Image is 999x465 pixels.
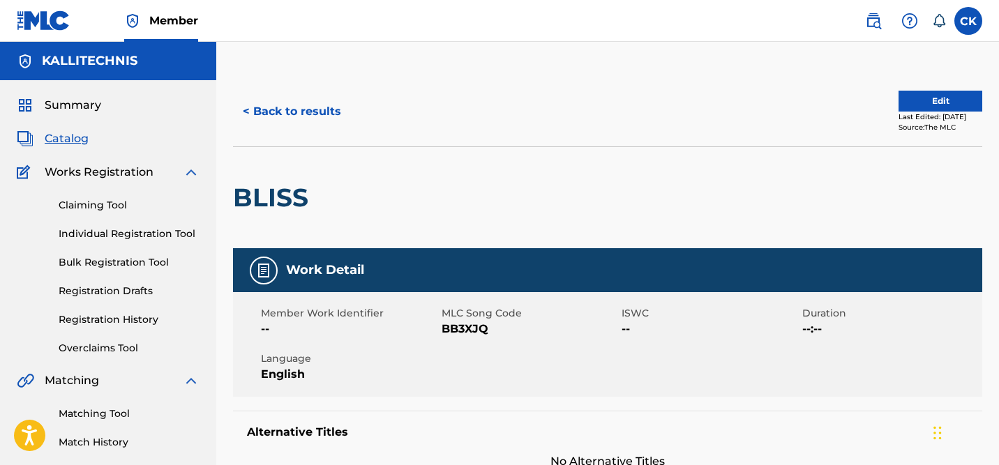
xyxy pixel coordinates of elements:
[622,321,799,337] span: --
[233,182,315,213] h2: BLISS
[255,262,272,279] img: Work Detail
[899,91,982,112] button: Edit
[896,7,924,35] div: Help
[17,10,70,31] img: MLC Logo
[859,7,887,35] a: Public Search
[929,398,999,465] iframe: Chat Widget
[901,13,918,29] img: help
[247,425,968,439] h5: Alternative Titles
[442,306,619,321] span: MLC Song Code
[286,262,364,278] h5: Work Detail
[149,13,198,29] span: Member
[261,366,438,383] span: English
[233,94,351,129] button: < Back to results
[261,321,438,337] span: --
[17,97,101,114] a: SummarySummary
[442,321,619,337] span: BB3XJQ
[59,435,200,450] a: Match History
[802,321,979,337] span: --:--
[183,164,200,181] img: expand
[622,306,799,321] span: ISWC
[17,164,35,181] img: Works Registration
[42,53,137,69] h5: KALLITECHNIS
[954,7,982,35] div: User Menu
[17,97,33,114] img: Summary
[261,306,438,321] span: Member Work Identifier
[45,130,89,147] span: Catalog
[899,112,982,122] div: Last Edited: [DATE]
[932,14,946,28] div: Notifications
[17,372,34,389] img: Matching
[183,372,200,389] img: expand
[45,372,99,389] span: Matching
[59,255,200,270] a: Bulk Registration Tool
[960,282,999,394] iframe: Resource Center
[802,306,979,321] span: Duration
[59,227,200,241] a: Individual Registration Tool
[45,164,153,181] span: Works Registration
[124,13,141,29] img: Top Rightsholder
[59,341,200,356] a: Overclaims Tool
[899,122,982,132] div: Source: The MLC
[59,312,200,327] a: Registration History
[933,412,942,454] div: Drag
[17,130,89,147] a: CatalogCatalog
[17,53,33,70] img: Accounts
[59,198,200,213] a: Claiming Tool
[17,130,33,147] img: Catalog
[261,351,438,366] span: Language
[45,97,101,114] span: Summary
[59,284,200,298] a: Registration Drafts
[865,13,882,29] img: search
[59,406,200,421] a: Matching Tool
